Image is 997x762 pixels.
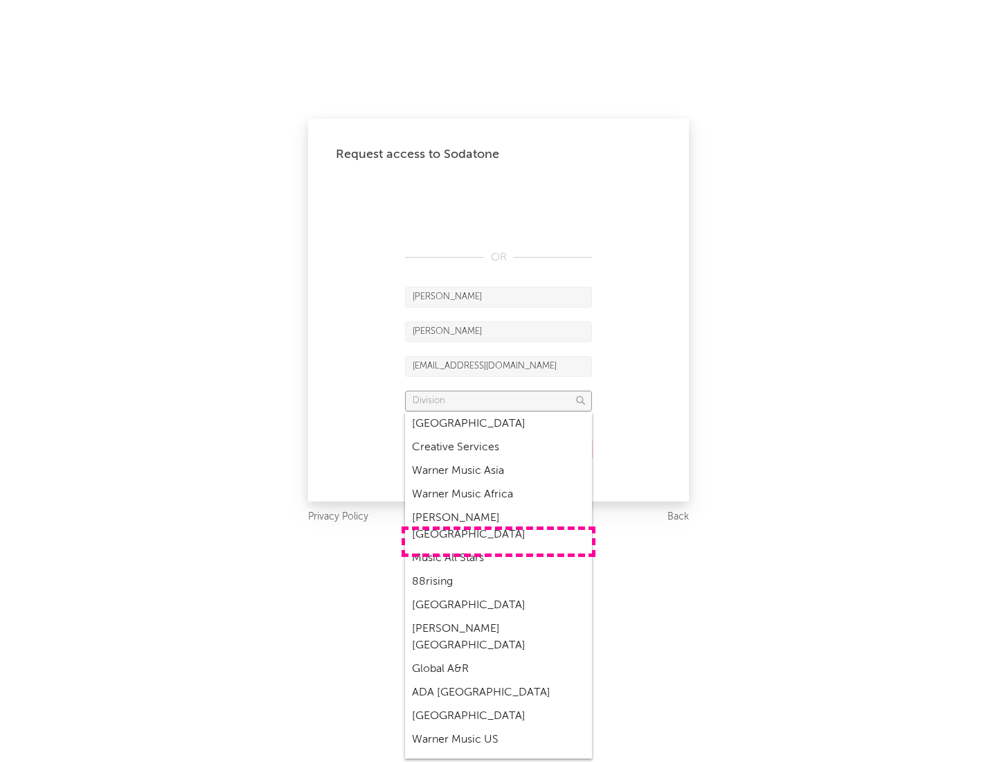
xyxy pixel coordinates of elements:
[405,436,592,459] div: Creative Services
[405,570,592,594] div: 88rising
[336,146,661,163] div: Request access to Sodatone
[405,506,592,547] div: [PERSON_NAME] [GEOGRAPHIC_DATA]
[405,287,592,308] input: First Name
[405,249,592,266] div: OR
[405,728,592,752] div: Warner Music US
[405,617,592,657] div: [PERSON_NAME] [GEOGRAPHIC_DATA]
[405,412,592,436] div: [GEOGRAPHIC_DATA]
[405,705,592,728] div: [GEOGRAPHIC_DATA]
[405,681,592,705] div: ADA [GEOGRAPHIC_DATA]
[405,391,592,411] input: Division
[405,483,592,506] div: Warner Music Africa
[405,356,592,377] input: Email
[405,321,592,342] input: Last Name
[405,594,592,617] div: [GEOGRAPHIC_DATA]
[405,547,592,570] div: Music All Stars
[405,657,592,681] div: Global A&R
[308,508,368,526] a: Privacy Policy
[667,508,689,526] a: Back
[405,459,592,483] div: Warner Music Asia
